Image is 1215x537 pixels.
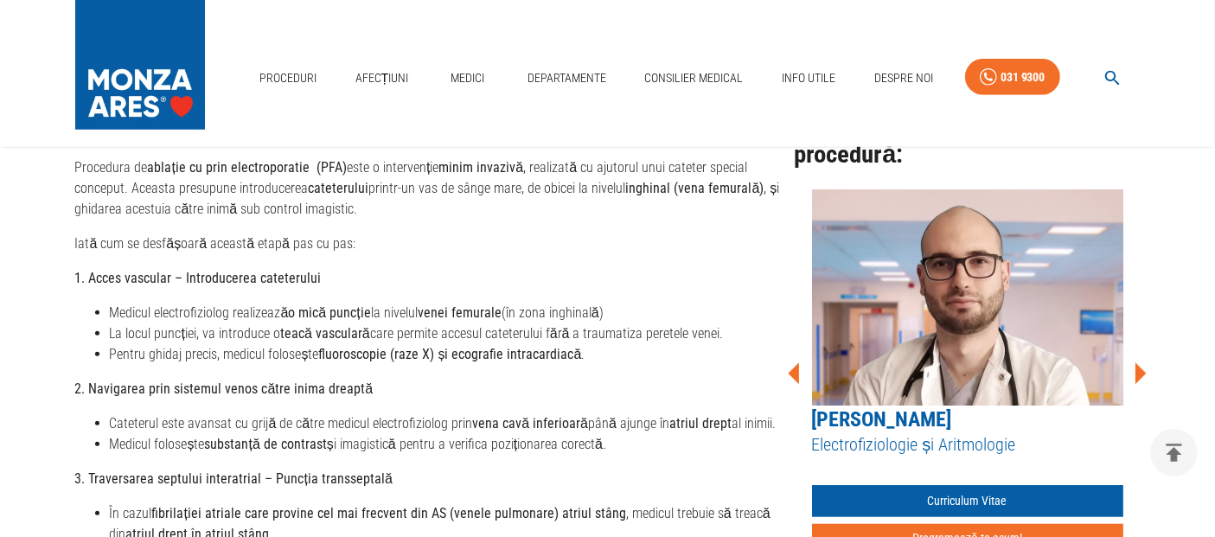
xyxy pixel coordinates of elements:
[75,270,322,286] strong: 1. Acces vascular – Introducerea cateterului
[75,380,374,397] strong: 2. Navigarea prin sistemul venos către inima dreaptă
[110,303,781,323] li: Medicul electrofiziolog realizează la nivelul (în zona inghinală)
[1001,67,1046,88] div: 031 9300
[637,61,750,96] a: Consilier Medical
[1150,429,1198,476] button: delete
[319,346,582,362] strong: fluoroscopie (raze X) și ecografie intracardiacă
[288,304,370,321] strong: o mică puncție
[438,159,523,176] strong: minim invazivă
[205,436,327,452] strong: substanță de contrast
[775,61,842,96] a: Info Utile
[280,325,370,342] strong: teacă vasculară
[110,344,781,365] li: Pentru ghidaj precis, medicul folosește .
[349,61,416,96] a: Afecțiuni
[309,180,369,196] strong: cateterului
[418,304,502,321] strong: venei femurale
[812,485,1123,517] a: Curriculum Vitae
[75,233,781,254] p: Iată cum se desfășoară această etapă pas cu pas:
[148,159,347,176] strong: ablație cu prin electroporatie (PFA)
[965,59,1060,96] a: 031 9300
[472,415,588,432] strong: vena cavă inferioară
[521,61,613,96] a: Departamente
[440,61,496,96] a: Medici
[75,470,393,487] strong: 3. Traversarea septului interatrial – Puncția transseptală
[812,433,1123,457] h5: Electrofiziologie și Aritmologie
[152,505,626,521] strong: fibrilației atriale care provine cel mai frecvent din AS (venele pulmonare) atriul stâng
[110,323,781,344] li: La locul puncției, va introduce o care permite accesul cateterului fără a traumatiza peretele venei.
[253,61,323,96] a: Proceduri
[669,415,732,432] strong: atriul drept
[75,157,781,220] p: Procedura de este o intervenție , realizată cu ajutorul unui cateter special conceput. Aceasta pr...
[867,61,940,96] a: Despre Noi
[812,407,952,432] a: [PERSON_NAME]
[626,180,764,196] strong: inghinal (vena femurală)
[795,113,1141,168] h2: Medici care efectuează această procedură:
[110,434,781,455] li: Medicul folosește și imagistică pentru a verifica poziționarea corectă.
[110,413,781,434] li: Cateterul este avansat cu grijă de către medicul electrofiziolog prin până ajunge în al inimii.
